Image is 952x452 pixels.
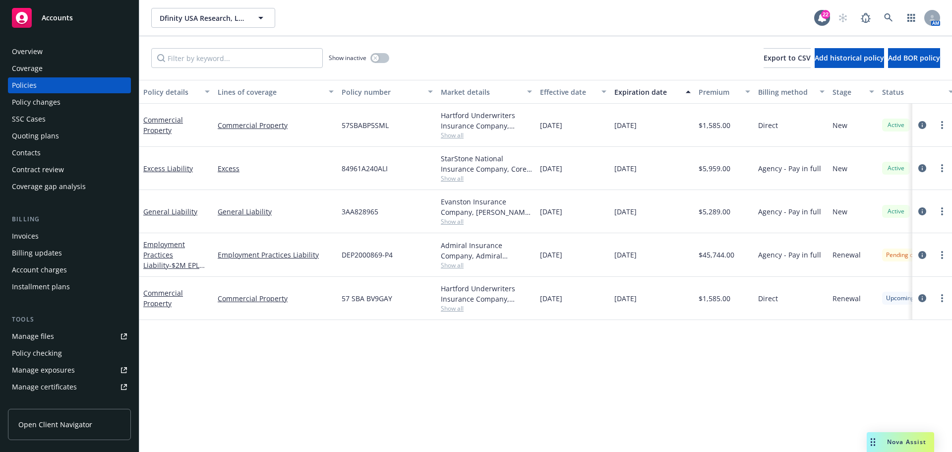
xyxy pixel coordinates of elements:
[699,120,730,130] span: $1,585.00
[143,207,197,216] a: General Liability
[699,206,730,217] span: $5,289.00
[42,14,73,22] span: Accounts
[821,10,830,19] div: 22
[441,283,532,304] div: Hartford Underwriters Insurance Company, Hartford Insurance Group
[916,292,928,304] a: circleInformation
[833,8,853,28] a: Start snowing
[12,228,39,244] div: Invoices
[441,174,532,183] span: Show all
[437,80,536,104] button: Market details
[867,432,934,452] button: Nova Assist
[764,48,811,68] button: Export to CSV
[936,119,948,131] a: more
[758,120,778,130] span: Direct
[764,53,811,63] span: Export to CSV
[12,396,62,412] div: Manage claims
[12,77,37,93] div: Policies
[888,48,940,68] button: Add BOR policy
[936,162,948,174] a: more
[12,328,54,344] div: Manage files
[441,240,532,261] div: Admiral Insurance Company, Admiral Insurance Group ([PERSON_NAME] Corporation), CRC Group
[214,80,338,104] button: Lines of coverage
[815,48,884,68] button: Add historical policy
[342,293,392,304] span: 57 SBA BV9GAY
[218,87,323,97] div: Lines of coverage
[8,145,131,161] a: Contacts
[12,145,41,161] div: Contacts
[151,48,323,68] input: Filter by keyword...
[936,205,948,217] a: more
[12,262,67,278] div: Account charges
[867,432,879,452] div: Drag to move
[342,120,389,130] span: 57SBABP5SML
[833,163,847,174] span: New
[12,179,86,194] div: Coverage gap analysis
[8,328,131,344] a: Manage files
[12,279,70,295] div: Installment plans
[8,315,131,324] div: Tools
[886,121,906,129] span: Active
[143,87,199,97] div: Policy details
[441,304,532,313] span: Show all
[12,44,43,60] div: Overview
[143,164,193,173] a: Excess Liability
[888,53,940,63] span: Add BOR policy
[342,206,378,217] span: 3AA828965
[8,396,131,412] a: Manage claims
[8,279,131,295] a: Installment plans
[758,206,821,217] span: Agency - Pay in full
[614,87,680,97] div: Expiration date
[916,119,928,131] a: circleInformation
[12,345,62,361] div: Policy checking
[610,80,695,104] button: Expiration date
[916,249,928,261] a: circleInformation
[758,293,778,304] span: Direct
[614,206,637,217] span: [DATE]
[143,115,183,135] a: Commercial Property
[833,293,861,304] span: Renewal
[540,163,562,174] span: [DATE]
[8,128,131,144] a: Quoting plans
[8,94,131,110] a: Policy changes
[833,120,847,130] span: New
[329,54,366,62] span: Show inactive
[614,163,637,174] span: [DATE]
[540,293,562,304] span: [DATE]
[218,206,334,217] a: General Liability
[8,44,131,60] a: Overview
[879,8,898,28] a: Search
[8,362,131,378] a: Manage exposures
[218,250,334,260] a: Employment Practices Liability
[12,379,77,395] div: Manage certificates
[342,250,393,260] span: DEP2000869-P4
[8,179,131,194] a: Coverage gap analysis
[8,77,131,93] a: Policies
[342,87,422,97] div: Policy number
[8,111,131,127] a: SSC Cases
[614,120,637,130] span: [DATE]
[8,162,131,178] a: Contract review
[540,206,562,217] span: [DATE]
[833,250,861,260] span: Renewal
[441,87,521,97] div: Market details
[699,163,730,174] span: $5,959.00
[754,80,829,104] button: Billing method
[695,80,754,104] button: Premium
[151,8,275,28] button: Dfinity USA Research, LLC
[916,162,928,174] a: circleInformation
[936,249,948,261] a: more
[758,87,814,97] div: Billing method
[699,250,734,260] span: $45,744.00
[882,87,943,97] div: Status
[833,206,847,217] span: New
[699,293,730,304] span: $1,585.00
[143,260,205,280] span: - $2M EPL Limit
[8,214,131,224] div: Billing
[12,61,43,76] div: Coverage
[886,294,914,303] span: Upcoming
[540,250,562,260] span: [DATE]
[143,288,183,308] a: Commercial Property
[12,162,64,178] div: Contract review
[916,205,928,217] a: circleInformation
